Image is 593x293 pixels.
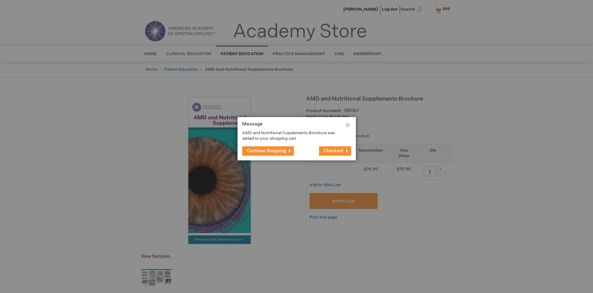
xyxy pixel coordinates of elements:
[324,148,343,154] span: Checkout
[242,122,351,130] h1: Message
[242,146,294,156] button: Continue Shopping
[319,146,351,156] button: Checkout
[242,130,342,142] p: AMD and Nutritional Supplements Brochure was added to your shopping cart.
[247,148,286,154] span: Continue Shopping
